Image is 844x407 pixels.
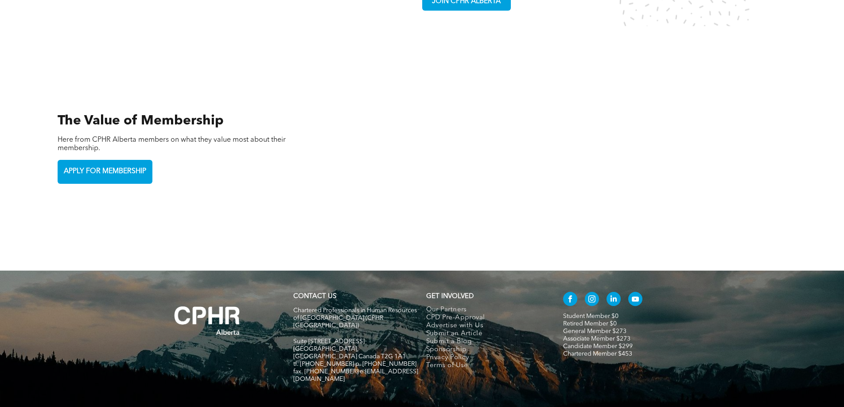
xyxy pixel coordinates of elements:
[293,346,406,360] span: [GEOGRAPHIC_DATA], [GEOGRAPHIC_DATA] Canada T2G 1A1
[293,361,416,367] span: tf. [PHONE_NUMBER] p. [PHONE_NUMBER]
[563,292,577,308] a: facebook
[426,338,545,346] a: Submit a Blog
[426,293,474,300] span: GET INVOLVED
[607,292,621,308] a: linkedin
[628,292,642,308] a: youtube
[58,114,224,128] span: The Value of Membership
[563,321,617,327] a: Retired Member $0
[585,292,599,308] a: instagram
[563,328,626,334] a: General Member $273
[563,351,632,357] a: Chartered Member $453
[426,322,545,330] a: Advertise with Us
[563,343,633,349] a: Candidate Member $299
[293,293,336,300] a: CONTACT US
[58,160,152,184] a: APPLY FOR MEMBERSHIP
[426,314,545,322] a: CPD Pre-Approval
[563,336,630,342] a: Associate Member $273
[293,368,418,382] span: fax. [PHONE_NUMBER] e:[EMAIL_ADDRESS][DOMAIN_NAME]
[293,338,365,345] span: Suite [STREET_ADDRESS]
[563,313,618,319] a: Student Member $0
[293,307,417,329] span: Chartered Professionals in Human Resources of [GEOGRAPHIC_DATA] (CPHR [GEOGRAPHIC_DATA])
[58,136,286,152] span: Here from CPHR Alberta members on what they value most about their membership.
[426,354,545,362] a: Privacy Policy
[156,288,258,353] img: A white background with a few lines on it
[426,306,545,314] a: Our Partners
[61,163,149,180] span: APPLY FOR MEMBERSHIP
[426,362,545,370] a: Terms of Use
[426,330,545,338] a: Submit an Article
[426,346,545,354] a: Sponsorship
